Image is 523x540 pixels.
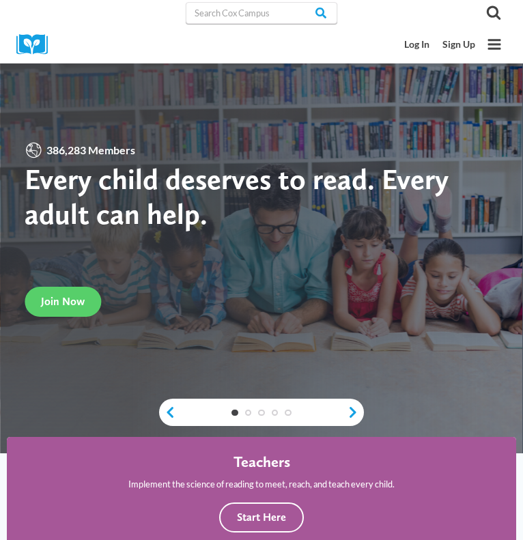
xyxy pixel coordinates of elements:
a: Log In [397,33,436,57]
a: 2 [245,410,252,416]
a: 5 [285,410,292,416]
span: 386,283 Members [42,141,140,159]
a: Join Now [25,287,101,317]
h4: Teachers [234,453,290,472]
a: next [348,406,364,419]
div: content slider buttons [159,399,364,426]
nav: Secondary Mobile Navigation [397,33,481,57]
a: 1 [231,410,238,416]
button: Start Here [219,502,304,532]
a: previous [159,406,175,419]
button: Open menu [482,32,507,57]
span: Join Now [41,295,85,308]
input: Search Cox Campus [186,2,337,24]
p: Implement the science of reading to meet, reach, and teach every child. [128,477,395,491]
a: 4 [272,410,279,416]
img: Cox Campus [16,34,57,55]
a: Sign Up [436,33,481,57]
a: 3 [258,410,265,416]
strong: Every child deserves to read. Every adult can help. [25,162,449,231]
